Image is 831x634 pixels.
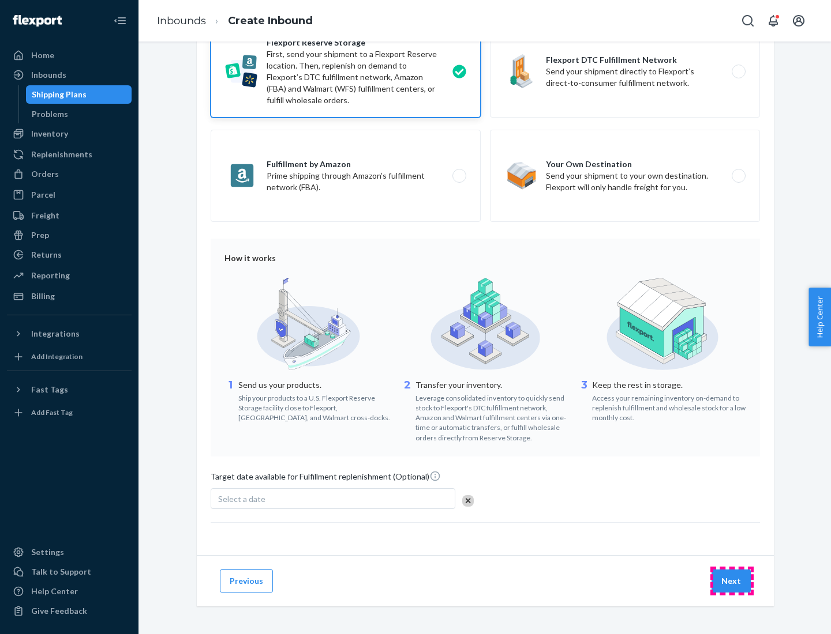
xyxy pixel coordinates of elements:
div: Talk to Support [31,566,91,578]
div: Settings [31,546,64,558]
div: Inbounds [31,69,66,81]
a: Talk to Support [7,563,132,581]
p: Send us your products. [238,379,392,391]
div: Give Feedback [31,605,87,617]
button: Give Feedback [7,602,132,620]
a: Billing [7,287,132,305]
button: Open notifications [762,9,785,32]
div: Problems [32,108,68,120]
div: Add Integration [31,352,83,361]
a: Orders [7,165,132,183]
div: Access your remaining inventory on-demand to replenish fulfillment and wholesale stock for a low ... [592,391,746,422]
button: Close Navigation [108,9,132,32]
button: Previous [220,569,273,593]
p: Transfer your inventory. [415,379,570,391]
a: Returns [7,246,132,264]
div: Reporting [31,270,70,281]
a: Shipping Plans [26,85,132,104]
div: Shipping Plans [32,89,87,100]
div: Replenishments [31,149,92,160]
a: Inbounds [7,66,132,84]
button: Open Search Box [736,9,759,32]
div: Inventory [31,128,68,139]
img: Flexport logo [13,15,62,27]
div: Billing [31,290,55,302]
div: Leverage consolidated inventory to quickly send stock to Flexport's DTC fulfillment network, Amaz... [415,391,570,443]
span: Select a date [218,494,265,504]
a: Inventory [7,124,132,143]
span: Target date available for Fulfillment replenishment (Optional) [211,470,441,487]
button: Integrations [7,324,132,343]
a: Replenishments [7,145,132,164]
div: 3 [578,378,590,422]
div: Add Fast Tag [31,407,73,417]
a: Prep [7,226,132,244]
div: Home [31,50,54,61]
div: Returns [31,249,62,261]
ol: breadcrumbs [148,4,322,38]
button: Help Center [808,288,831,346]
div: Help Center [31,586,78,597]
div: 1 [224,378,236,422]
button: Open account menu [787,9,810,32]
a: Help Center [7,582,132,601]
button: Fast Tags [7,380,132,399]
a: Inbounds [157,14,206,27]
a: Freight [7,206,132,225]
a: Add Integration [7,348,132,366]
div: Integrations [31,328,80,339]
a: Problems [26,105,132,123]
div: How it works [224,252,746,264]
a: Parcel [7,186,132,204]
p: Keep the rest in storage. [592,379,746,391]
div: 2 [402,378,413,443]
div: Prep [31,229,49,241]
div: Freight [31,210,59,221]
button: Next [712,569,751,593]
div: Fast Tags [31,384,68,395]
div: Orders [31,168,59,180]
a: Add Fast Tag [7,403,132,422]
div: Ship your products to a U.S. Flexport Reserve Storage facility close to Flexport, [GEOGRAPHIC_DAT... [238,391,392,422]
a: Reporting [7,266,132,285]
a: Create Inbound [228,14,313,27]
a: Home [7,46,132,65]
div: Parcel [31,189,55,201]
a: Settings [7,543,132,561]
